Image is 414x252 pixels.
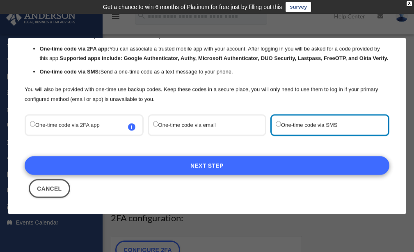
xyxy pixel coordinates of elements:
[30,120,130,131] label: One-time code via 2FA app
[40,68,101,75] strong: One-time code via SMS:
[407,1,412,6] div: close
[30,121,35,127] input: One-time code via 2FA appi
[153,121,158,127] input: One-time code via email
[276,121,281,127] input: One-time code via SMS
[29,179,70,198] button: Close this dialog window
[276,120,376,131] label: One-time code via SMS
[40,45,389,64] li: You can associate a trusted mobile app with your account. After logging in you will be asked for ...
[25,156,389,175] a: Next Step
[25,84,389,104] p: You will also be provided with one-time use backup codes. Keep these codes in a secure place, you...
[286,2,311,12] a: survey
[40,46,110,52] strong: One-time code via 2FA app:
[60,55,389,61] strong: Supported apps include: Google Authenticator, Authy, Microsoft Authenticator, DUO Security, Lastp...
[128,123,135,131] span: i
[153,120,253,131] label: One-time code via email
[103,2,282,12] div: Get a chance to win 6 months of Platinum for free just by filling out this
[40,67,389,77] li: Send a one-time code as a text message to your phone.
